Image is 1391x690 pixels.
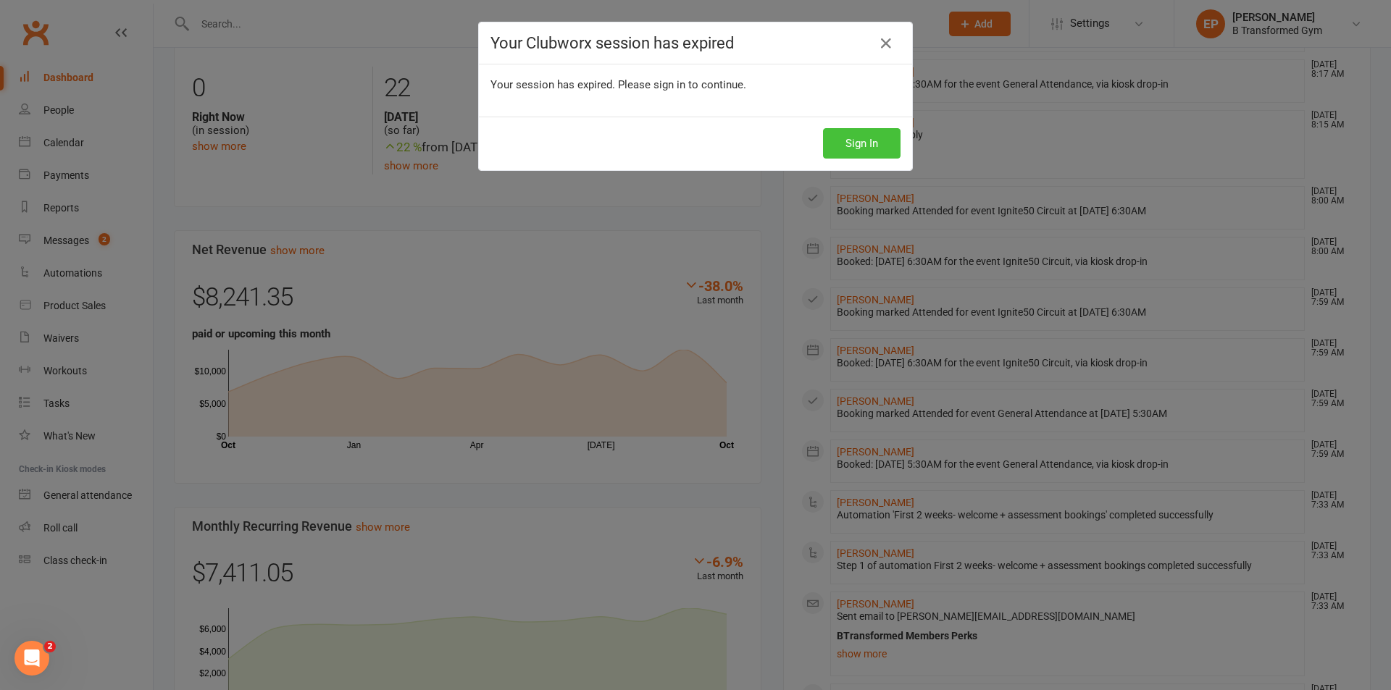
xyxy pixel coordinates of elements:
[14,641,49,676] iframe: Intercom live chat
[823,128,901,159] button: Sign In
[874,32,898,55] a: Close
[490,78,746,91] span: Your session has expired. Please sign in to continue.
[490,34,901,52] h4: Your Clubworx session has expired
[44,641,56,652] span: 2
